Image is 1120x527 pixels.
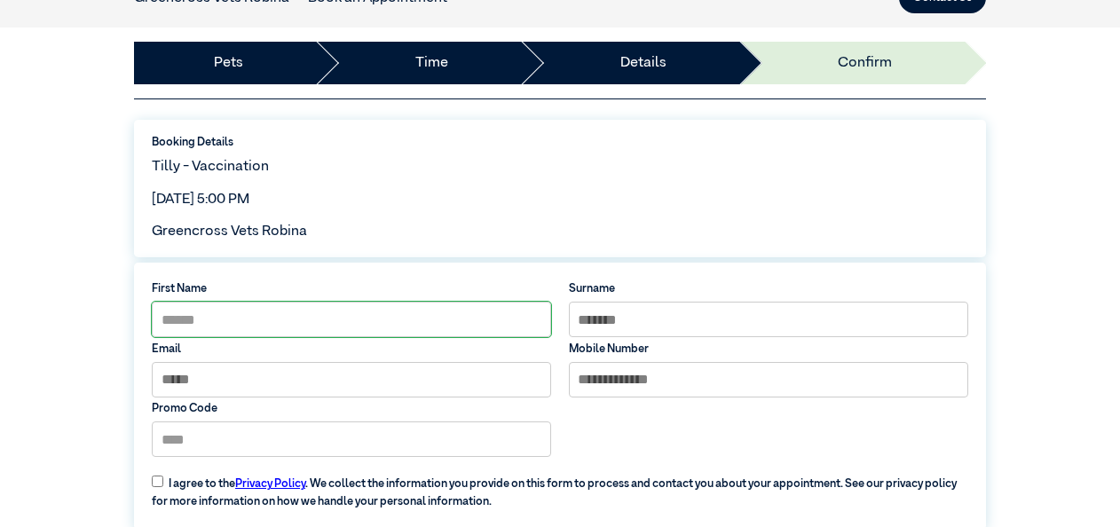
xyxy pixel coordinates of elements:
[152,341,551,358] label: Email
[152,476,163,487] input: I agree to thePrivacy Policy. We collect the information you provide on this form to process and ...
[152,193,249,207] span: [DATE] 5:00 PM
[152,280,551,297] label: First Name
[569,280,968,297] label: Surname
[152,400,551,417] label: Promo Code
[152,224,307,239] span: Greencross Vets Robina
[235,478,305,490] a: Privacy Policy
[415,52,448,74] a: Time
[569,341,968,358] label: Mobile Number
[214,52,243,74] a: Pets
[152,134,968,151] label: Booking Details
[152,160,269,174] span: Tilly - Vaccination
[143,465,976,510] label: I agree to the . We collect the information you provide on this form to process and contact you a...
[620,52,666,74] a: Details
